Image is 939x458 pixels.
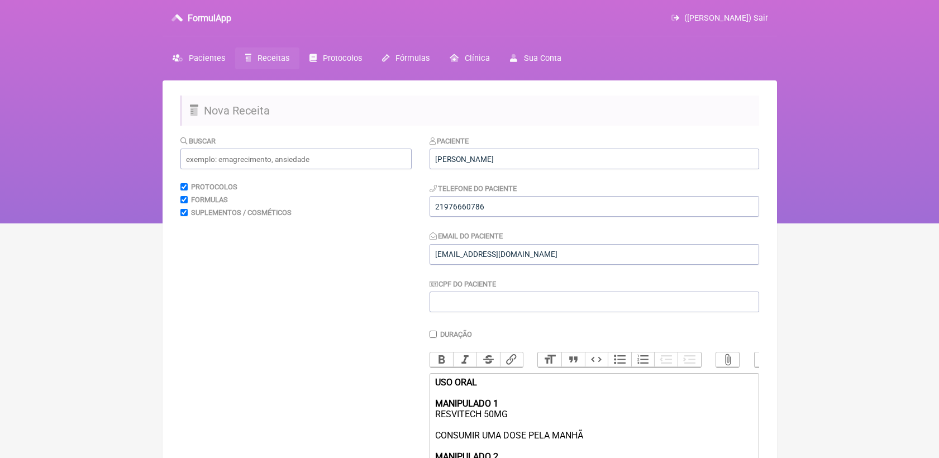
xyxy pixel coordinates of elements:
[435,377,498,409] strong: USO ORAL MANIPULADO 1
[453,352,476,367] button: Italic
[465,54,490,63] span: Clínica
[180,96,759,126] h2: Nova Receita
[430,137,469,145] label: Paciente
[180,149,412,169] input: exemplo: emagrecimento, ansiedade
[440,330,472,338] label: Duração
[684,13,768,23] span: ([PERSON_NAME]) Sair
[654,352,678,367] button: Decrease Level
[671,13,768,23] a: ([PERSON_NAME]) Sair
[189,54,225,63] span: Pacientes
[678,352,701,367] button: Increase Level
[585,352,608,367] button: Code
[163,47,235,69] a: Pacientes
[440,47,500,69] a: Clínica
[323,54,362,63] span: Protocolos
[755,352,778,367] button: Undo
[235,47,299,69] a: Receitas
[188,13,231,23] h3: FormulApp
[538,352,561,367] button: Heading
[191,183,237,191] label: Protocolos
[299,47,372,69] a: Protocolos
[631,352,655,367] button: Numbers
[191,195,228,204] label: Formulas
[430,280,497,288] label: CPF do Paciente
[430,232,503,240] label: Email do Paciente
[608,352,631,367] button: Bullets
[180,137,216,145] label: Buscar
[716,352,740,367] button: Attach Files
[500,352,523,367] button: Link
[500,47,571,69] a: Sua Conta
[561,352,585,367] button: Quote
[258,54,289,63] span: Receitas
[430,352,454,367] button: Bold
[372,47,440,69] a: Fórmulas
[430,184,517,193] label: Telefone do Paciente
[476,352,500,367] button: Strikethrough
[524,54,561,63] span: Sua Conta
[191,208,292,217] label: Suplementos / Cosméticos
[395,54,430,63] span: Fórmulas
